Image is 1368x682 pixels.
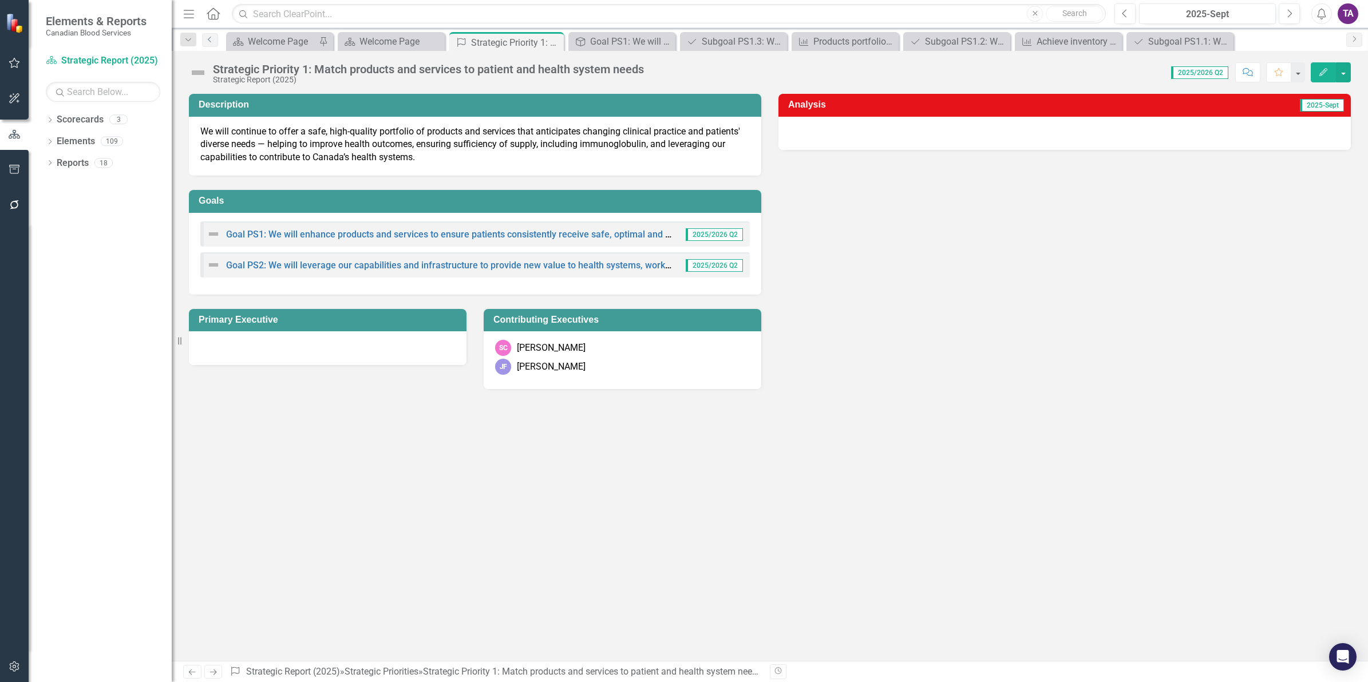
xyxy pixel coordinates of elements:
[925,34,1007,49] div: Subgoal PS1.2: We will introduce tools and capabilities to influence utilization and improve nati...
[46,82,160,102] input: Search Below...
[57,157,89,170] a: Reports
[495,359,511,375] div: JF
[207,258,220,272] img: Not Defined
[101,137,123,146] div: 109
[232,4,1106,24] input: Search ClearPoint...
[57,113,104,126] a: Scorecards
[1329,643,1357,671] div: Open Intercom Messenger
[590,34,673,49] div: Goal PS1: We will enhance products and services to ensure patients consistently receive safe, opt...
[794,34,896,49] a: Products portfolio lifecycle index
[517,342,586,355] div: [PERSON_NAME]
[813,34,896,49] div: Products portfolio lifecycle index
[1139,3,1276,24] button: 2025-Sept
[109,115,128,125] div: 3
[683,34,784,49] a: Subgoal PS1.3: We will have a scalable portfolio of products and services that evolves to include...
[345,666,418,677] a: Strategic Priorities
[229,34,316,49] a: Welcome Page
[702,34,784,49] div: Subgoal PS1.3: We will have a scalable portfolio of products and services that evolves to include...
[493,315,756,325] h3: Contributing Executives
[1129,34,1231,49] a: Subgoal PS1.1: We will enhance our systems and processes to improve timely delivery of products a...
[199,196,756,206] h3: Goals
[246,666,340,677] a: Strategic Report (2025)
[686,259,743,272] span: 2025/2026 Q2
[46,14,147,28] span: Elements & Reports
[248,34,316,49] div: Welcome Page
[199,100,756,110] h3: Description
[906,34,1007,49] a: Subgoal PS1.2: We will introduce tools and capabilities to influence utilization and improve nati...
[94,158,113,168] div: 18
[226,229,736,240] a: Goal PS1: We will enhance products and services to ensure patients consistently receive safe, opt...
[1062,9,1087,18] span: Search
[1171,66,1228,79] span: 2025/2026 Q2
[200,125,750,165] p: We will continue to offer a safe, high-quality portfolio of products and services that anticipate...
[46,54,160,68] a: Strategic Report (2025)
[207,227,220,241] img: Not Defined
[1300,99,1344,112] span: 2025-Sept
[199,315,461,325] h3: Primary Executive
[213,76,644,84] div: Strategic Report (2025)
[189,64,207,82] img: Not Defined
[1338,3,1358,24] button: TA
[1046,6,1103,22] button: Search
[213,63,644,76] div: Strategic Priority 1: Match products and services to patient and health system needs
[788,100,1041,110] h3: Analysis
[1143,7,1272,21] div: 2025-Sept
[226,260,778,271] a: Goal PS2: We will leverage our capabilities and infrastructure to provide new value to health sys...
[686,228,743,241] span: 2025/2026 Q2
[471,35,561,50] div: Strategic Priority 1: Match products and services to patient and health system needs
[495,340,511,356] div: SC
[341,34,442,49] a: Welcome Page
[423,666,762,677] div: Strategic Priority 1: Match products and services to patient and health system needs
[1148,34,1231,49] div: Subgoal PS1.1: We will enhance our systems and processes to improve timely delivery of products a...
[230,665,761,679] div: » »
[46,28,147,37] small: Canadian Blood Services
[1037,34,1119,49] div: Achieve inventory stability
[359,34,442,49] div: Welcome Page
[1018,34,1119,49] a: Achieve inventory stability
[57,135,95,148] a: Elements
[571,34,673,49] a: Goal PS1: We will enhance products and services to ensure patients consistently receive safe, opt...
[517,360,586,374] div: [PERSON_NAME]
[6,13,26,33] img: ClearPoint Strategy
